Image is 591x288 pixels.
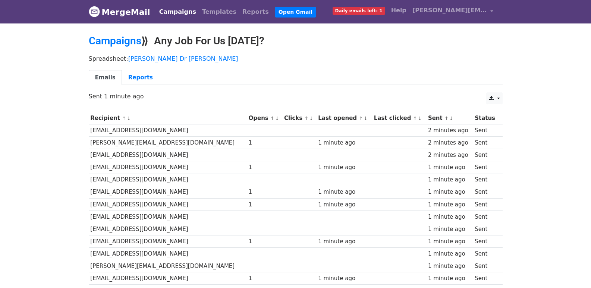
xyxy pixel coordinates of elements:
[428,225,471,234] div: 1 minute ago
[473,260,499,272] td: Sent
[318,188,370,196] div: 1 minute ago
[330,3,388,18] a: Daily emails left: 1
[275,115,279,121] a: ↓
[89,70,122,85] a: Emails
[473,211,499,223] td: Sent
[364,115,368,121] a: ↓
[473,161,499,174] td: Sent
[275,7,316,18] a: Open Gmail
[282,112,316,124] th: Clicks
[248,274,280,283] div: 1
[89,223,247,235] td: [EMAIL_ADDRESS][DOMAIN_NAME]
[473,248,499,260] td: Sent
[409,3,497,20] a: [PERSON_NAME][EMAIL_ADDRESS][DOMAIN_NAME]
[199,4,239,19] a: Templates
[449,115,453,121] a: ↓
[428,175,471,184] div: 1 minute ago
[127,115,131,121] a: ↓
[247,112,283,124] th: Opens
[156,4,199,19] a: Campaigns
[89,211,247,223] td: [EMAIL_ADDRESS][DOMAIN_NAME]
[304,115,308,121] a: ↑
[428,200,471,209] div: 1 minute ago
[89,198,247,211] td: [EMAIL_ADDRESS][DOMAIN_NAME]
[428,262,471,270] div: 1 minute ago
[318,237,370,246] div: 1 minute ago
[473,112,499,124] th: Status
[89,149,247,161] td: [EMAIL_ADDRESS][DOMAIN_NAME]
[318,274,370,283] div: 1 minute ago
[473,149,499,161] td: Sent
[413,115,417,121] a: ↑
[428,163,471,172] div: 1 minute ago
[89,260,247,272] td: [PERSON_NAME][EMAIL_ADDRESS][DOMAIN_NAME]
[89,92,503,100] p: Sent 1 minute ago
[473,198,499,211] td: Sent
[248,139,280,147] div: 1
[89,4,150,20] a: MergeMail
[248,188,280,196] div: 1
[128,55,238,62] a: [PERSON_NAME] Dr [PERSON_NAME]
[89,35,503,47] h2: ⟫ Any Job For Us [DATE]?
[89,248,247,260] td: [EMAIL_ADDRESS][DOMAIN_NAME]
[248,200,280,209] div: 1
[359,115,363,121] a: ↑
[428,126,471,135] div: 2 minutes ago
[428,274,471,283] div: 1 minute ago
[333,7,385,15] span: Daily emails left: 1
[473,272,499,285] td: Sent
[239,4,272,19] a: Reports
[428,151,471,159] div: 2 minutes ago
[318,163,370,172] div: 1 minute ago
[89,124,247,137] td: [EMAIL_ADDRESS][DOMAIN_NAME]
[89,6,100,17] img: MergeMail logo
[388,3,409,18] a: Help
[122,70,159,85] a: Reports
[89,186,247,198] td: [EMAIL_ADDRESS][DOMAIN_NAME]
[248,237,280,246] div: 1
[89,35,141,47] a: Campaigns
[270,115,274,121] a: ↑
[473,137,499,149] td: Sent
[426,112,473,124] th: Sent
[412,6,487,15] span: [PERSON_NAME][EMAIL_ADDRESS][DOMAIN_NAME]
[89,112,247,124] th: Recipient
[122,115,126,121] a: ↑
[248,163,280,172] div: 1
[473,174,499,186] td: Sent
[428,139,471,147] div: 2 minutes ago
[444,115,449,121] a: ↑
[89,272,247,285] td: [EMAIL_ADDRESS][DOMAIN_NAME]
[428,250,471,258] div: 1 minute ago
[318,200,370,209] div: 1 minute ago
[473,235,499,248] td: Sent
[418,115,422,121] a: ↓
[89,137,247,149] td: [PERSON_NAME][EMAIL_ADDRESS][DOMAIN_NAME]
[428,237,471,246] div: 1 minute ago
[473,186,499,198] td: Sent
[89,55,503,63] p: Spreadsheet:
[89,235,247,248] td: [EMAIL_ADDRESS][DOMAIN_NAME]
[316,112,372,124] th: Last opened
[372,112,426,124] th: Last clicked
[473,223,499,235] td: Sent
[89,161,247,174] td: [EMAIL_ADDRESS][DOMAIN_NAME]
[89,174,247,186] td: [EMAIL_ADDRESS][DOMAIN_NAME]
[309,115,313,121] a: ↓
[428,188,471,196] div: 1 minute ago
[473,124,499,137] td: Sent
[318,139,370,147] div: 1 minute ago
[428,213,471,221] div: 1 minute ago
